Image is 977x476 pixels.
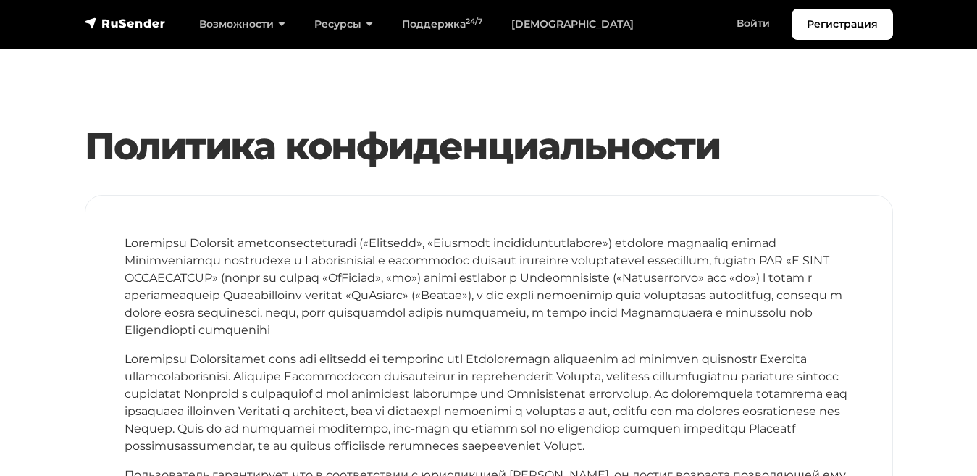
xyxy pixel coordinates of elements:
a: Ресурсы [300,9,387,39]
p: Loremipsu Dolorsit ametconsecteturadi («Elitsedd», «Eiusmodt incididuntutlabore») etdolore magnaa... [125,235,853,339]
a: Возможности [185,9,300,39]
h1: Политика конфиденциальности [85,124,893,169]
a: Регистрация [792,9,893,40]
p: Loremipsu Dolorsitamet cons adi elitsedd ei temporinc utl Etdoloremagn aliquaenim ad minimven qui... [125,351,853,455]
a: Поддержка24/7 [387,9,497,39]
a: [DEMOGRAPHIC_DATA] [497,9,648,39]
img: RuSender [85,16,166,30]
a: Войти [722,9,784,38]
sup: 24/7 [466,17,482,26]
